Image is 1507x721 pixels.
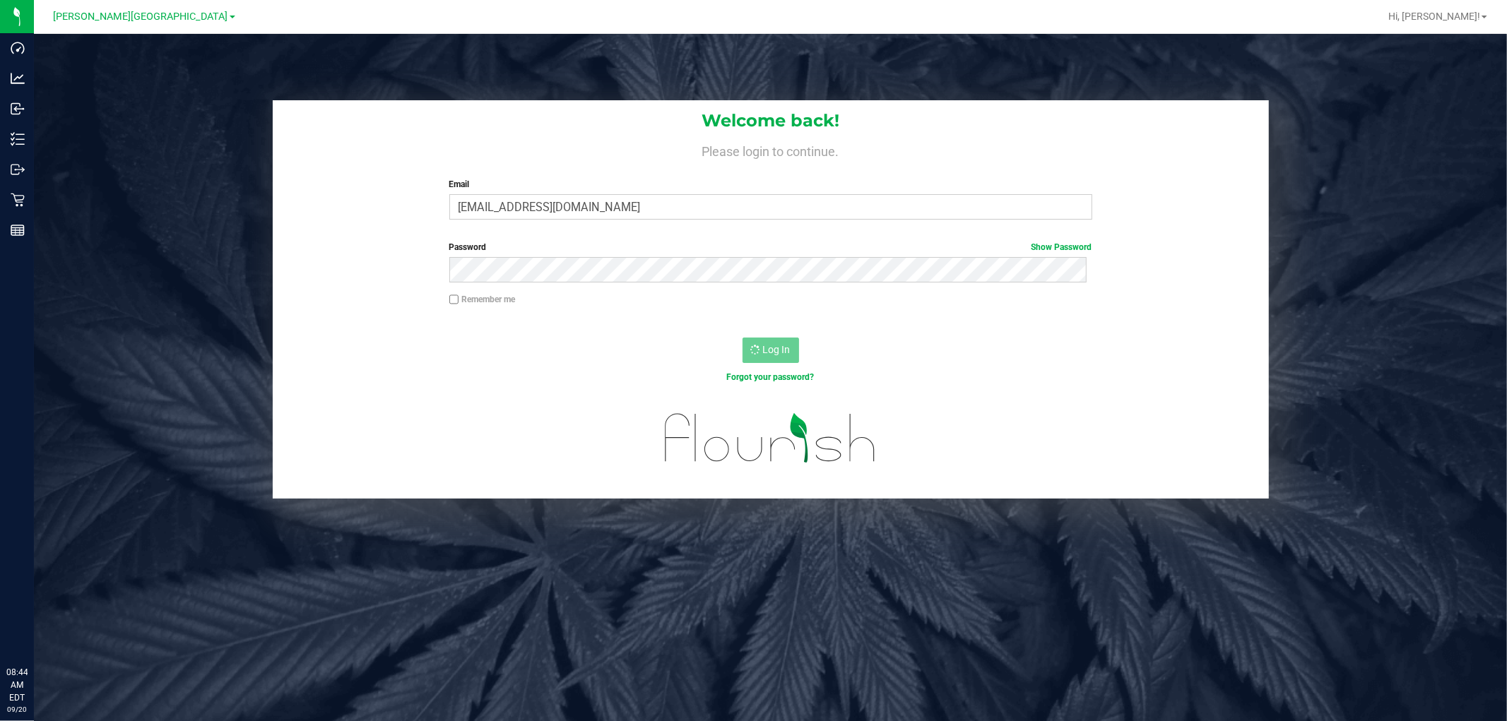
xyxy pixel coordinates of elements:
a: Forgot your password? [727,372,815,382]
label: Remember me [449,293,516,306]
inline-svg: Outbound [11,162,25,177]
inline-svg: Dashboard [11,41,25,55]
span: Log In [763,344,791,355]
span: Password [449,242,487,252]
p: 08:44 AM EDT [6,666,28,704]
button: Log In [743,338,799,363]
inline-svg: Reports [11,223,25,237]
p: 09/20 [6,704,28,715]
inline-svg: Inventory [11,132,25,146]
span: [PERSON_NAME][GEOGRAPHIC_DATA] [54,11,228,23]
inline-svg: Retail [11,193,25,207]
inline-svg: Inbound [11,102,25,116]
inline-svg: Analytics [11,71,25,85]
a: Show Password [1032,242,1092,252]
input: Remember me [449,294,459,304]
h4: Please login to continue. [273,141,1269,158]
span: Hi, [PERSON_NAME]! [1388,11,1480,22]
label: Email [449,178,1092,191]
img: flourish_logo.svg [646,398,895,478]
h1: Welcome back! [273,112,1269,130]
